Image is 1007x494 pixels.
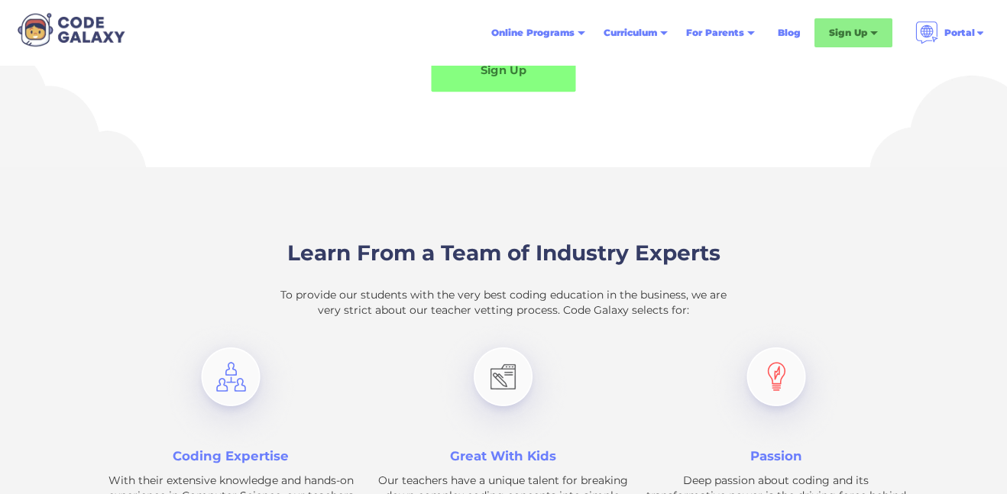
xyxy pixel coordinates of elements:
div: Online Programs [491,25,575,40]
div: Online Programs [482,19,594,47]
div: Sign Up [829,25,867,40]
h3: Passion [646,447,906,465]
div: Sign Up [814,18,892,47]
div: For Parents [686,25,744,40]
div: Curriculum [594,19,677,47]
a: Blog [769,19,810,47]
h3: Great With Kids [374,447,634,465]
a: Sign Up [432,49,576,92]
div: Curriculum [604,25,657,40]
div: Portal [944,25,975,40]
h3: Coding Expertise [101,447,361,465]
span: Learn From a Team of Industry Experts [287,240,720,266]
div: Portal [906,15,995,50]
div: For Parents [677,19,764,47]
img: Cloud Illustration [854,63,1007,171]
